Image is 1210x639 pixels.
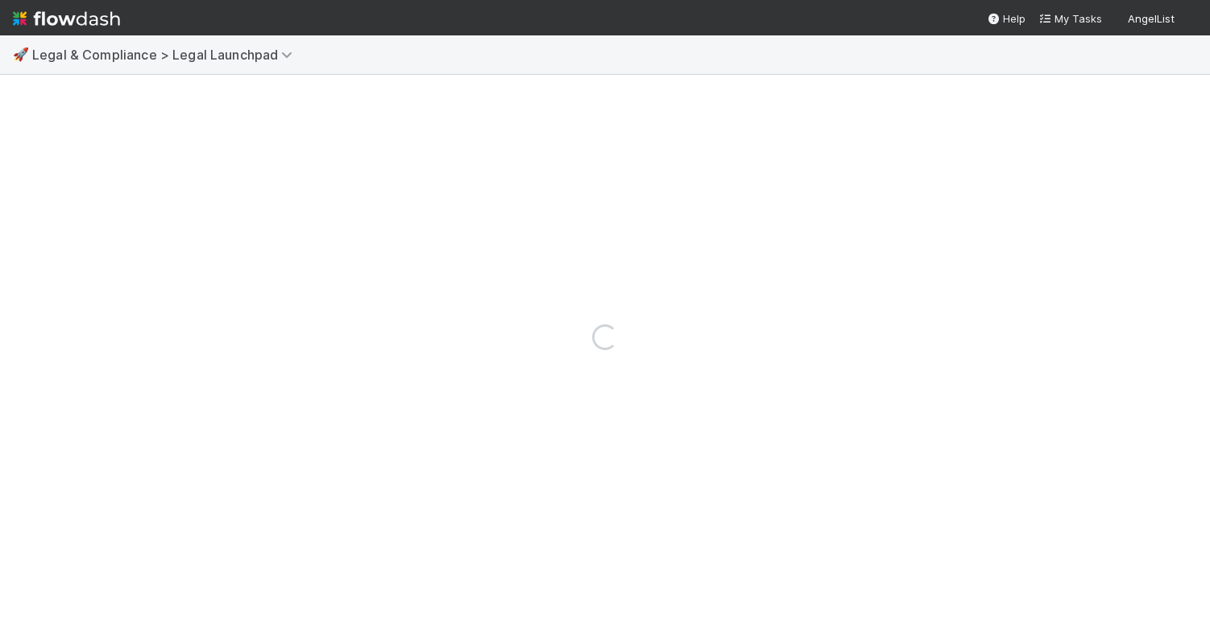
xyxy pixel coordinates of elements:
[13,5,120,32] img: logo-inverted-e16ddd16eac7371096b0.svg
[1128,12,1175,25] span: AngelList
[1181,11,1197,27] img: avatar_4aa8e4fd-f2b7-45ba-a6a5-94a913ad1fe4.png
[1038,12,1102,25] span: My Tasks
[1038,10,1102,27] a: My Tasks
[987,10,1026,27] div: Help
